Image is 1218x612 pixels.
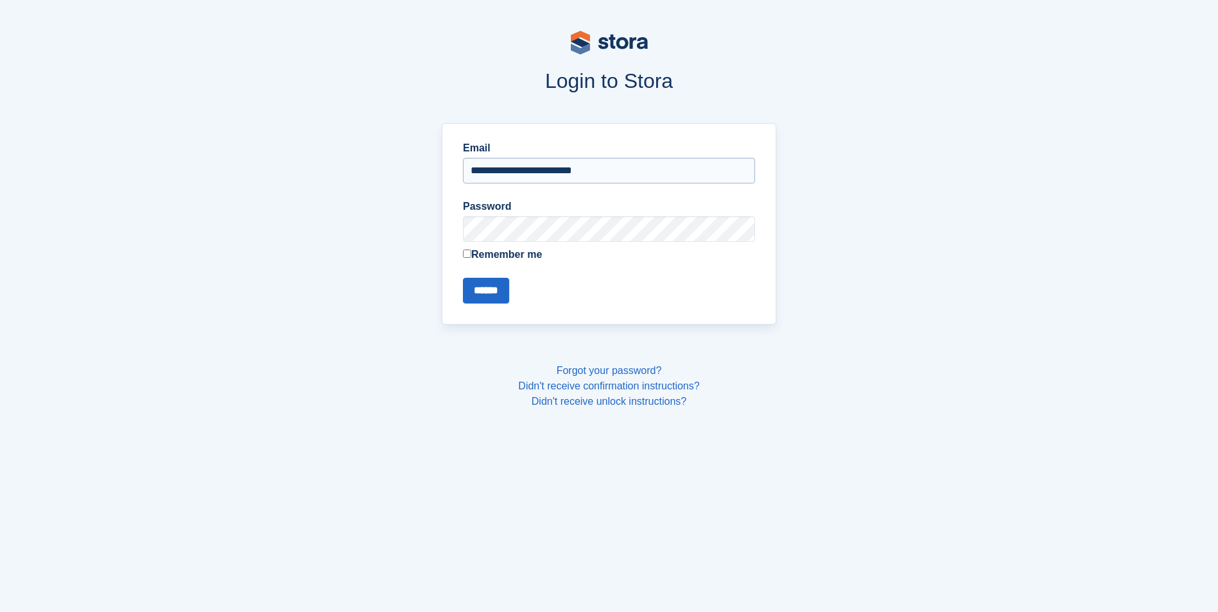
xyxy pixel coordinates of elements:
[557,365,662,376] a: Forgot your password?
[518,380,699,391] a: Didn't receive confirmation instructions?
[463,250,471,258] input: Remember me
[532,396,686,407] a: Didn't receive unlock instructions?
[463,199,755,214] label: Password
[463,247,755,262] label: Remember me
[197,69,1022,92] h1: Login to Stora
[571,31,648,55] img: stora-logo-53a41332b3708ae10de48c4981b4e9114cc0af31d8433b30ea865607fb682f29.svg
[463,140,755,156] label: Email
